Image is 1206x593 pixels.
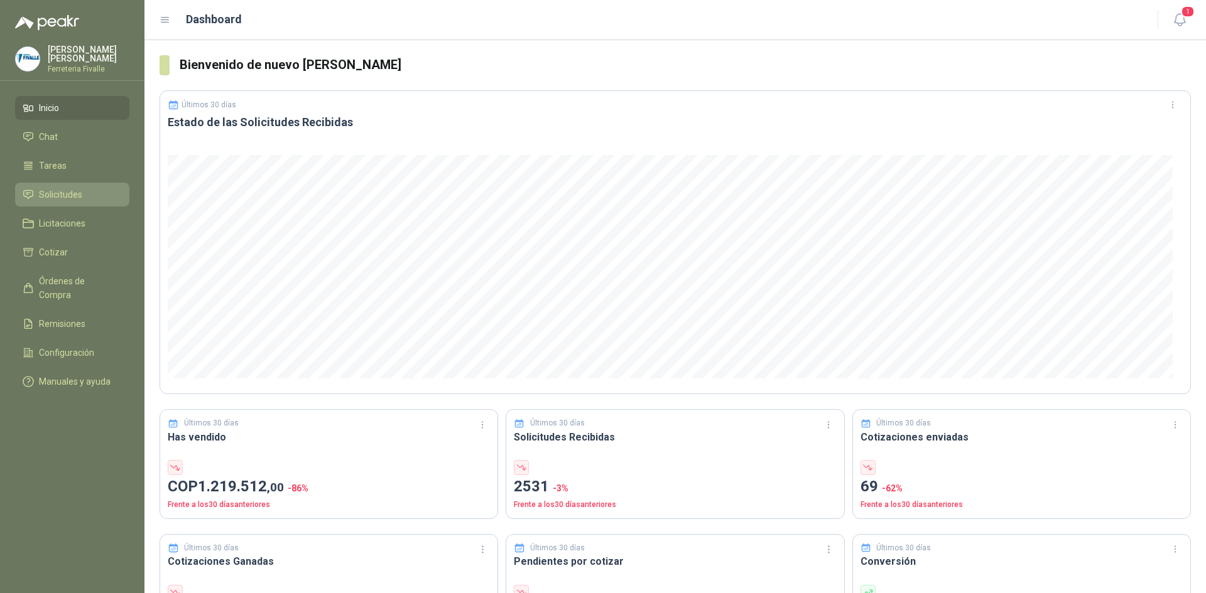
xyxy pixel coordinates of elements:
p: Frente a los 30 días anteriores [168,499,490,511]
p: Últimos 30 días [184,542,239,554]
span: Remisiones [39,317,85,331]
h3: Cotizaciones enviadas [861,429,1183,445]
h3: Has vendido [168,429,490,445]
span: Configuración [39,346,94,360]
h3: Estado de las Solicitudes Recibidas [168,115,1183,130]
p: Últimos 30 días [182,100,236,109]
span: Solicitudes [39,188,82,201]
p: COP [168,475,490,499]
a: Solicitudes [15,183,129,206]
h3: Cotizaciones Ganadas [168,553,490,569]
span: Chat [39,130,58,144]
a: Manuales y ayuda [15,370,129,393]
p: Frente a los 30 días anteriores [861,499,1183,511]
span: ,00 [267,480,284,494]
a: Órdenes de Compra [15,269,129,307]
p: Últimos 30 días [876,542,931,554]
a: Tareas [15,154,129,178]
span: Órdenes de Compra [39,274,117,302]
h3: Solicitudes Recibidas [514,429,836,445]
a: Configuración [15,341,129,365]
h3: Conversión [861,553,1183,569]
p: Últimos 30 días [530,417,585,429]
a: Remisiones [15,312,129,336]
span: 1 [1181,6,1195,18]
h3: Bienvenido de nuevo [PERSON_NAME] [180,55,1191,75]
p: Frente a los 30 días anteriores [514,499,836,511]
button: 1 [1168,9,1191,31]
a: Chat [15,125,129,149]
p: 2531 [514,475,836,499]
p: Ferreteria Fivalle [48,65,129,73]
span: Cotizar [39,245,68,259]
span: -3 % [553,483,568,493]
img: Company Logo [16,47,40,71]
p: Últimos 30 días [184,417,239,429]
img: Logo peakr [15,15,79,30]
span: Inicio [39,101,59,115]
span: 1.219.512 [198,478,284,495]
a: Inicio [15,96,129,120]
h1: Dashboard [186,11,242,28]
span: Licitaciones [39,216,85,230]
a: Licitaciones [15,211,129,235]
span: -62 % [882,483,903,493]
p: 69 [861,475,1183,499]
span: Tareas [39,159,67,173]
span: -86 % [288,483,308,493]
p: Últimos 30 días [876,417,931,429]
a: Cotizar [15,240,129,264]
p: [PERSON_NAME] [PERSON_NAME] [48,45,129,63]
span: Manuales y ayuda [39,375,111,388]
h3: Pendientes por cotizar [514,553,836,569]
p: Últimos 30 días [530,542,585,554]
